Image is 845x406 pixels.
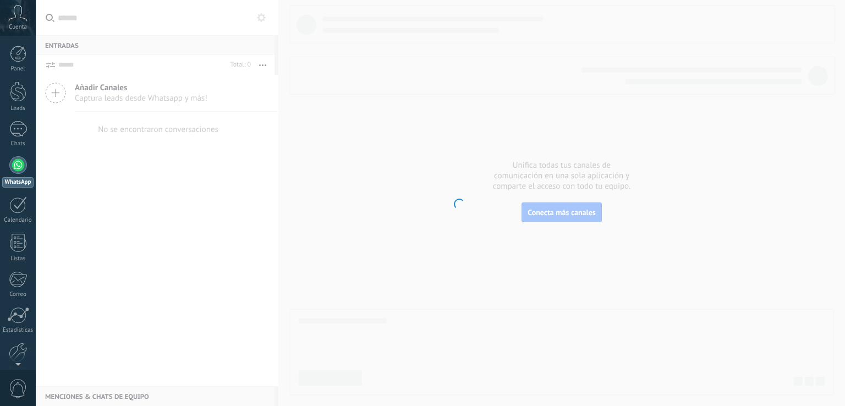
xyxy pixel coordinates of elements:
[2,105,34,112] div: Leads
[9,24,27,31] span: Cuenta
[2,65,34,73] div: Panel
[2,291,34,298] div: Correo
[2,140,34,147] div: Chats
[2,327,34,334] div: Estadísticas
[2,217,34,224] div: Calendario
[2,255,34,262] div: Listas
[2,177,34,188] div: WhatsApp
